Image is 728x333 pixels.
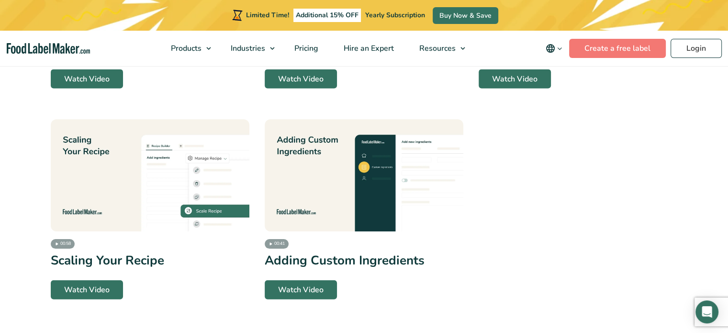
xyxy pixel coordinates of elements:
[282,31,329,66] a: Pricing
[265,69,337,89] a: Watch Video
[168,43,202,54] span: Products
[51,69,123,89] a: Watch Video
[265,280,337,299] a: Watch Video
[331,31,404,66] a: Hire an Expert
[365,11,425,20] span: Yearly Subscription
[695,300,718,323] div: Open Intercom Messenger
[51,280,123,299] a: Watch Video
[479,69,551,89] a: Watch Video
[265,253,433,269] h3: Adding Custom Ingredients
[291,43,319,54] span: Pricing
[569,39,666,58] a: Create a free label
[416,43,457,54] span: Resources
[51,239,75,249] span: 00:58
[407,31,470,66] a: Resources
[293,9,361,22] span: Additional 15% OFF
[433,7,498,24] a: Buy Now & Save
[51,253,219,269] h3: Scaling Your Recipe
[671,39,722,58] a: Login
[218,31,280,66] a: Industries
[341,43,395,54] span: Hire an Expert
[265,239,289,249] span: 00:41
[228,43,266,54] span: Industries
[158,31,216,66] a: Products
[246,11,289,20] span: Limited Time!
